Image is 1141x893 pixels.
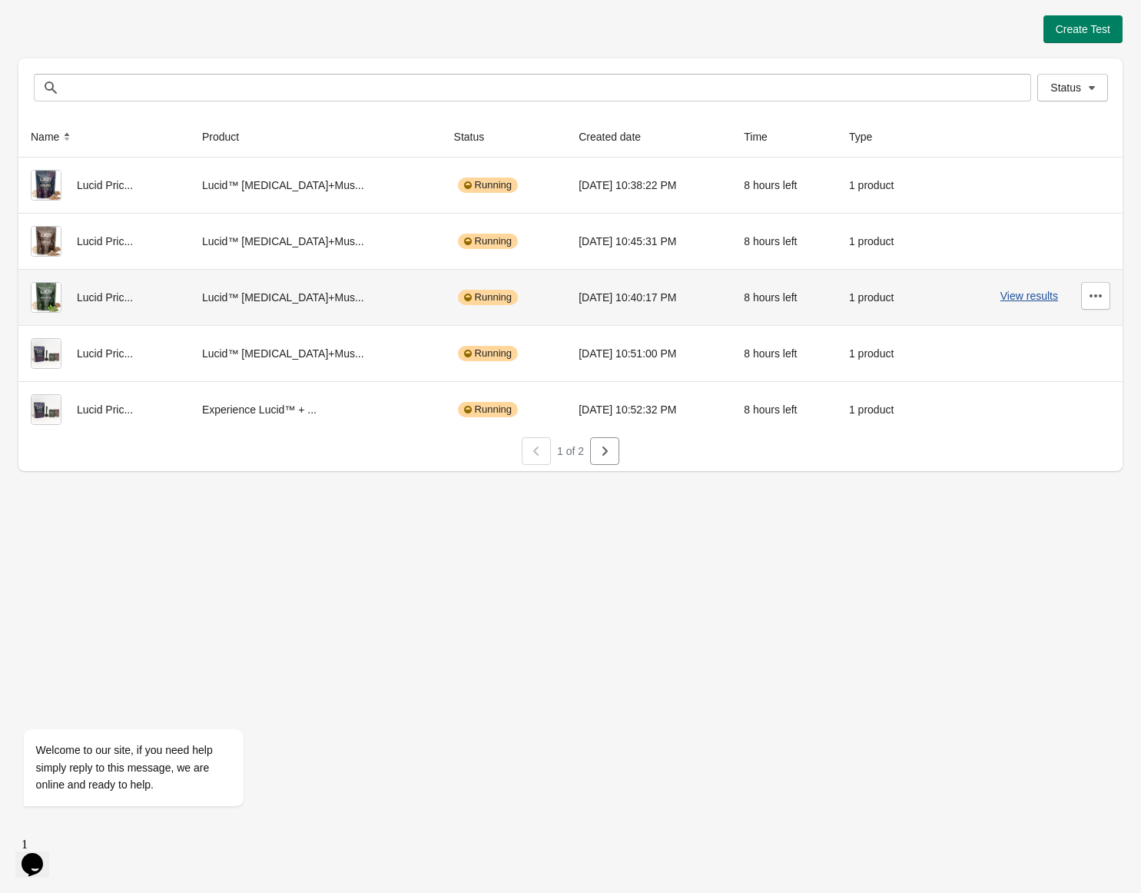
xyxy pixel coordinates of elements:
div: Experience Lucid™ + ... [202,394,430,425]
div: Lucid™ [MEDICAL_DATA]+Mus... [202,338,430,369]
button: View results [1000,290,1058,302]
button: Name [25,123,81,151]
button: Status [448,123,506,151]
button: Create Test [1043,15,1123,43]
iframe: chat widget [15,590,292,824]
button: Created date [572,123,662,151]
div: Running [458,178,518,193]
div: Running [458,290,518,305]
div: 8 hours left [744,282,824,313]
div: 8 hours left [744,170,824,201]
button: Time [738,123,789,151]
div: [DATE] 10:40:17 PM [579,282,719,313]
div: 8 hours left [744,226,824,257]
div: Lucid Pric... [31,394,177,425]
div: 1 product [849,394,918,425]
iframe: chat widget [15,832,65,878]
div: Lucid™ [MEDICAL_DATA]+Mus... [202,170,430,201]
div: 1 product [849,226,918,257]
div: Lucid™ [MEDICAL_DATA]+Mus... [202,282,430,313]
div: Running [458,346,518,361]
div: [DATE] 10:38:22 PM [579,170,719,201]
div: 1 product [849,338,918,369]
div: Lucid™ [MEDICAL_DATA]+Mus... [202,226,430,257]
button: Status [1037,74,1108,101]
div: 8 hours left [744,338,824,369]
div: 1 product [849,170,918,201]
div: [DATE] 10:52:32 PM [579,394,719,425]
span: Status [1050,81,1081,94]
div: Lucid Pric... [31,338,177,369]
span: 1 of 2 [557,445,584,457]
div: [DATE] 10:45:31 PM [579,226,719,257]
span: Create Test [1056,23,1110,35]
div: 1 product [849,282,918,313]
div: Lucid Pric... [31,170,177,201]
div: [DATE] 10:51:00 PM [579,338,719,369]
div: 8 hours left [744,394,824,425]
div: Lucid Pric... [31,282,177,313]
button: Type [843,123,894,151]
div: Running [458,402,518,417]
button: Product [196,123,260,151]
div: Lucid Pric... [31,226,177,257]
div: Running [458,234,518,249]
